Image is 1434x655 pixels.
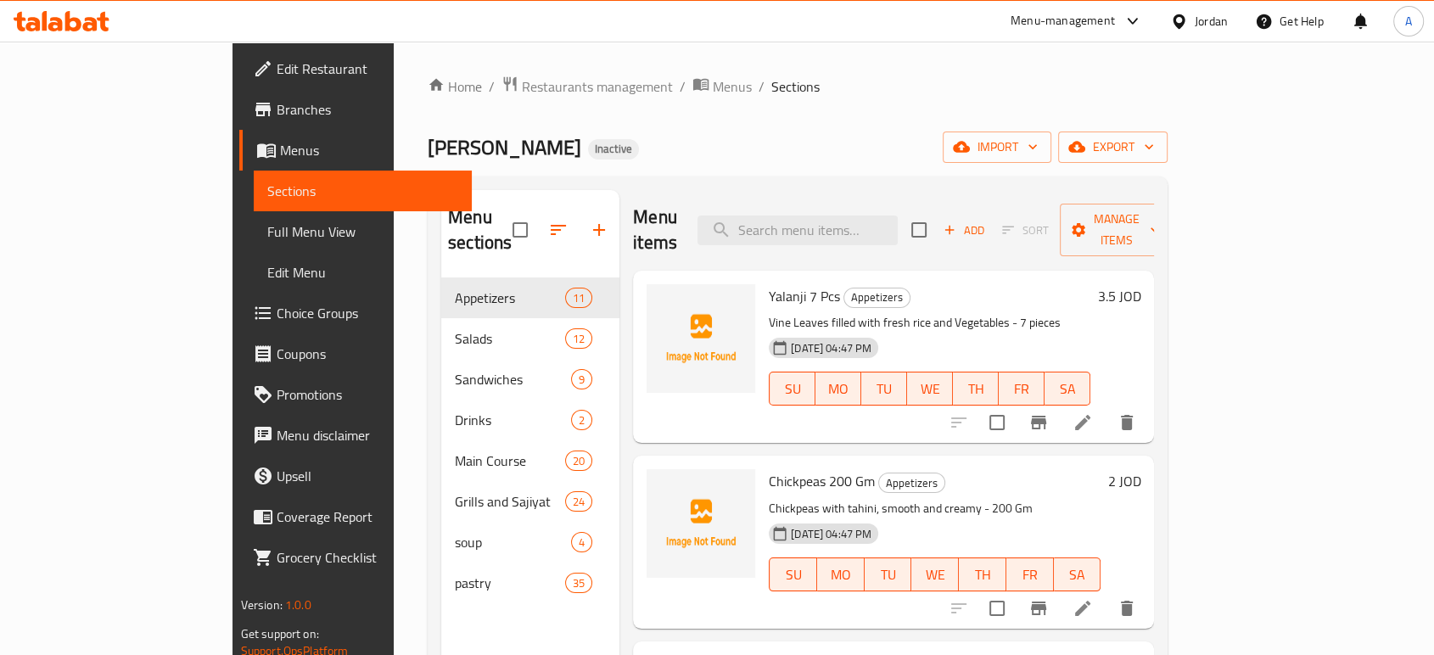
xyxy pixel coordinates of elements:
[941,221,987,240] span: Add
[1107,469,1140,493] h6: 2 JOD
[239,130,472,171] a: Menus
[960,377,992,401] span: TH
[455,532,571,552] span: soup
[239,293,472,333] a: Choice Groups
[979,405,1015,440] span: Select to update
[844,288,910,307] span: Appetizers
[455,288,565,308] span: Appetizers
[441,563,619,603] div: pastry35
[441,481,619,522] div: Grills and Sajiyat24
[769,283,840,309] span: Yalanji 7 Pcs
[937,217,991,244] button: Add
[267,221,458,242] span: Full Menu View
[911,557,959,591] button: WE
[239,374,472,415] a: Promotions
[784,526,878,542] span: [DATE] 04:47 PM
[588,142,639,156] span: Inactive
[713,76,752,97] span: Menus
[241,594,283,616] span: Version:
[901,212,937,248] span: Select section
[489,76,495,97] li: /
[771,76,820,97] span: Sections
[1405,12,1412,31] span: A
[241,623,319,645] span: Get support on:
[428,128,581,166] span: [PERSON_NAME]
[1054,557,1101,591] button: SA
[565,451,592,471] div: items
[1072,137,1154,158] span: export
[843,288,910,308] div: Appetizers
[455,369,571,389] span: Sandwiches
[455,573,565,593] span: pastry
[239,496,472,537] a: Coverage Report
[697,216,898,245] input: search
[579,210,619,250] button: Add section
[1018,402,1059,443] button: Branch-specific-item
[759,76,765,97] li: /
[991,217,1060,244] span: Select section first
[522,76,673,97] span: Restaurants management
[572,535,591,551] span: 4
[769,498,1101,519] p: Chickpeas with tahini, smooth and creamy - 200 Gm
[455,451,565,471] span: Main Course
[572,412,591,428] span: 2
[277,303,458,323] span: Choice Groups
[572,372,591,388] span: 9
[1097,284,1140,308] h6: 3.5 JOD
[239,333,472,374] a: Coupons
[633,204,677,255] h2: Menu items
[254,252,472,293] a: Edit Menu
[815,372,861,406] button: MO
[267,262,458,283] span: Edit Menu
[277,99,458,120] span: Branches
[907,372,953,406] button: WE
[1058,132,1168,163] button: export
[566,453,591,469] span: 20
[824,563,858,587] span: MO
[1005,377,1038,401] span: FR
[502,212,538,248] span: Select all sections
[647,284,755,393] img: Yalanji 7 Pcs
[565,573,592,593] div: items
[769,372,815,406] button: SU
[784,340,878,356] span: [DATE] 04:47 PM
[776,563,810,587] span: SU
[878,473,945,493] div: Appetizers
[455,491,565,512] span: Grills and Sajiyat
[943,132,1051,163] button: import
[267,181,458,201] span: Sections
[588,139,639,160] div: Inactive
[979,591,1015,626] span: Select to update
[918,563,952,587] span: WE
[1073,209,1160,251] span: Manage items
[1073,598,1093,619] a: Edit menu item
[448,204,513,255] h2: Menu sections
[868,377,900,401] span: TU
[571,369,592,389] div: items
[277,384,458,405] span: Promotions
[428,76,1168,98] nav: breadcrumb
[1061,563,1095,587] span: SA
[254,171,472,211] a: Sections
[239,537,472,578] a: Grocery Checklist
[1018,588,1059,629] button: Branch-specific-item
[571,532,592,552] div: items
[277,425,458,445] span: Menu disclaimer
[285,594,311,616] span: 1.0.0
[277,344,458,364] span: Coupons
[571,410,592,430] div: items
[277,507,458,527] span: Coverage Report
[1013,563,1047,587] span: FR
[501,76,673,98] a: Restaurants management
[239,48,472,89] a: Edit Restaurant
[455,328,565,349] span: Salads
[239,89,472,130] a: Branches
[277,466,458,486] span: Upsell
[239,456,472,496] a: Upsell
[277,59,458,79] span: Edit Restaurant
[937,217,991,244] span: Add item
